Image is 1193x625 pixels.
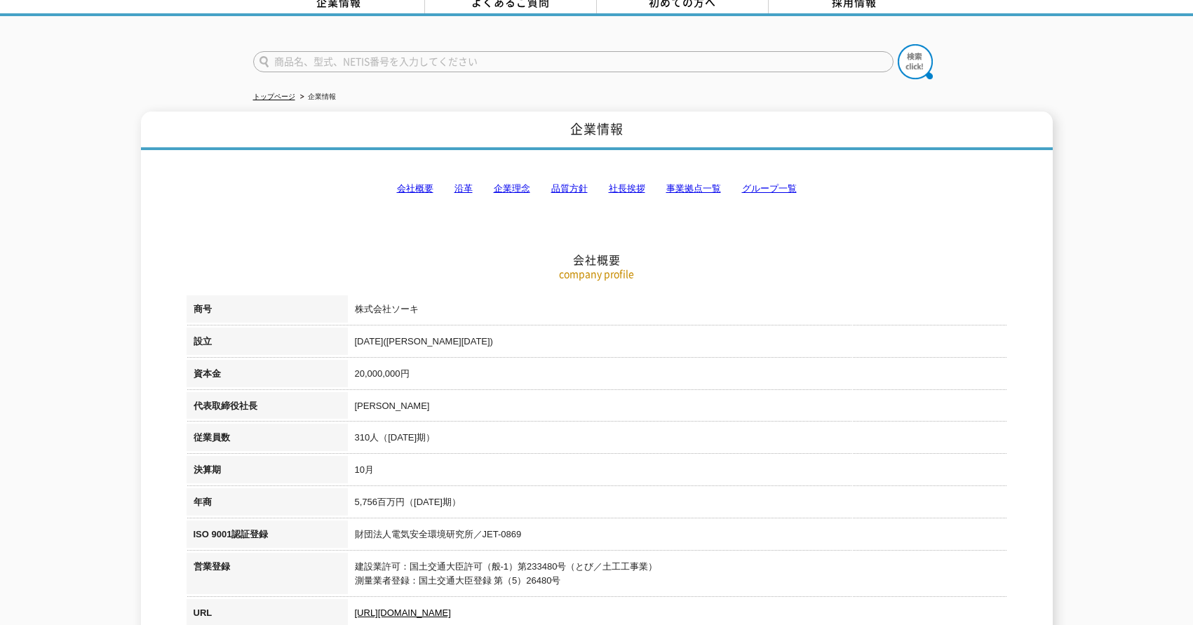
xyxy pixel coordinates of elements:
[187,520,348,553] th: ISO 9001認証登録
[187,267,1007,281] p: company profile
[666,183,721,194] a: 事業拠点一覧
[187,392,348,424] th: 代表取締役社長
[742,183,797,194] a: グループ一覧
[348,392,1007,424] td: [PERSON_NAME]
[397,183,433,194] a: 会社概要
[253,93,295,100] a: トップページ
[898,44,933,79] img: btn_search.png
[187,553,348,600] th: 営業登録
[297,90,336,105] li: 企業情報
[187,360,348,392] th: 資本金
[348,520,1007,553] td: 財団法人電気安全環境研究所／JET-0869
[609,183,645,194] a: 社長挨拶
[454,183,473,194] a: 沿革
[494,183,530,194] a: 企業理念
[551,183,588,194] a: 品質方針
[187,424,348,456] th: 従業員数
[187,112,1007,267] h2: 会社概要
[187,295,348,328] th: 商号
[348,295,1007,328] td: 株式会社ソーキ
[348,553,1007,600] td: 建設業許可：国土交通大臣許可（般-1）第233480号（とび／土工工事業） 測量業者登録：国土交通大臣登録 第（5）26480号
[348,456,1007,488] td: 10月
[187,328,348,360] th: 設立
[187,456,348,488] th: 決算期
[348,424,1007,456] td: 310人（[DATE]期）
[355,607,451,618] a: [URL][DOMAIN_NAME]
[141,112,1053,150] h1: 企業情報
[348,328,1007,360] td: [DATE]([PERSON_NAME][DATE])
[348,488,1007,520] td: 5,756百万円（[DATE]期）
[348,360,1007,392] td: 20,000,000円
[253,51,894,72] input: 商品名、型式、NETIS番号を入力してください
[187,488,348,520] th: 年商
